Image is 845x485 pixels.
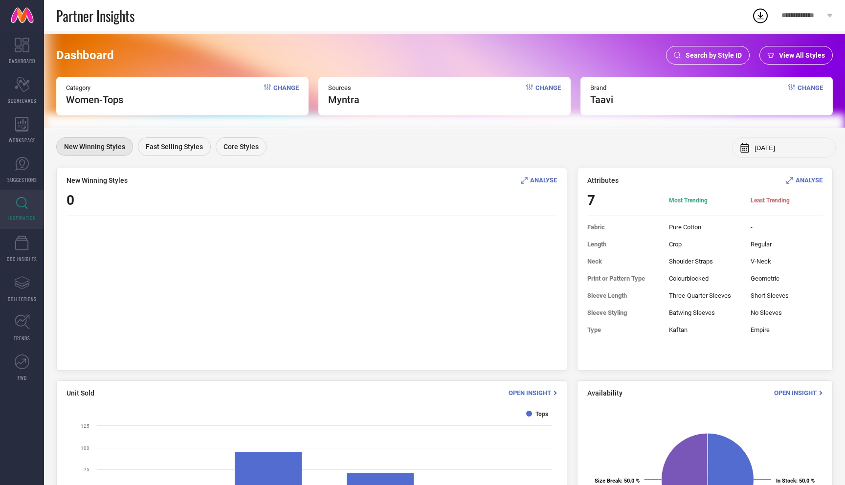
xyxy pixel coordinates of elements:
span: Open Insight [774,389,817,397]
span: CDC INSIGHTS [7,255,37,263]
span: Kaftan [669,326,741,333]
span: TRENDS [14,334,30,342]
span: Type [587,326,659,333]
input: Select month [755,144,828,152]
span: Change [273,84,299,106]
span: Change [535,84,561,106]
span: Unit Sold [67,389,94,397]
span: SCORECARDS [8,97,37,104]
div: Open Insight [509,388,557,397]
span: Shoulder Straps [669,258,741,265]
span: Fast Selling Styles [146,143,203,151]
span: Most Trending [669,197,741,204]
span: Open Insight [509,389,551,397]
text: : 50.0 % [776,478,815,484]
span: Short Sleeves [751,292,823,299]
span: ANALYSE [530,176,557,184]
span: Sleeve Length [587,292,659,299]
span: Search by Style ID [686,51,742,59]
span: WORKSPACE [9,136,36,144]
span: Print or Pattern Type [587,275,659,282]
span: taavi [590,94,613,106]
span: DASHBOARD [9,57,35,65]
span: Empire [751,326,823,333]
span: SUGGESTIONS [7,176,37,183]
span: Least Trending [751,197,823,204]
span: Colourblocked [669,275,741,282]
span: Attributes [587,176,619,184]
text: 100 [81,445,89,451]
span: Change [798,84,823,106]
text: : 50.0 % [595,478,640,484]
span: myntra [328,94,359,106]
div: Analyse [786,176,823,185]
tspan: In Stock [776,478,796,484]
span: Dashboard [56,48,114,62]
span: Fabric [587,223,659,231]
text: Tops [535,411,548,418]
tspan: Size Break [595,478,621,484]
span: FWD [18,374,27,381]
span: 7 [587,192,659,208]
span: Batwing Sleeves [669,309,741,316]
span: INSPIRATION [8,214,36,221]
span: - [751,223,823,231]
span: Geometric [751,275,823,282]
span: ANALYSE [796,176,823,184]
div: Analyse [521,176,557,185]
span: Length [587,241,659,248]
span: New Winning Styles [64,143,125,151]
span: Regular [751,241,823,248]
span: Neck [587,258,659,265]
span: New Winning Styles [67,176,128,184]
span: Pure Cotton [669,223,741,231]
span: V-Neck [751,258,823,265]
span: Brand [590,84,613,91]
span: Women-Tops [66,94,123,106]
span: Availability [587,389,623,397]
span: Sleeve Styling [587,309,659,316]
span: Category [66,84,123,91]
div: Open download list [752,7,769,24]
span: No Sleeves [751,309,823,316]
span: Core Styles [223,143,259,151]
span: Sources [328,84,359,91]
span: COLLECTIONS [8,295,37,303]
span: 0 [67,192,74,208]
span: Three-Quarter Sleeves [669,292,741,299]
span: Partner Insights [56,6,134,26]
span: View All Styles [779,51,825,59]
div: Open Insight [774,388,823,397]
text: 125 [81,423,89,429]
text: 75 [84,467,89,472]
span: Crop [669,241,741,248]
